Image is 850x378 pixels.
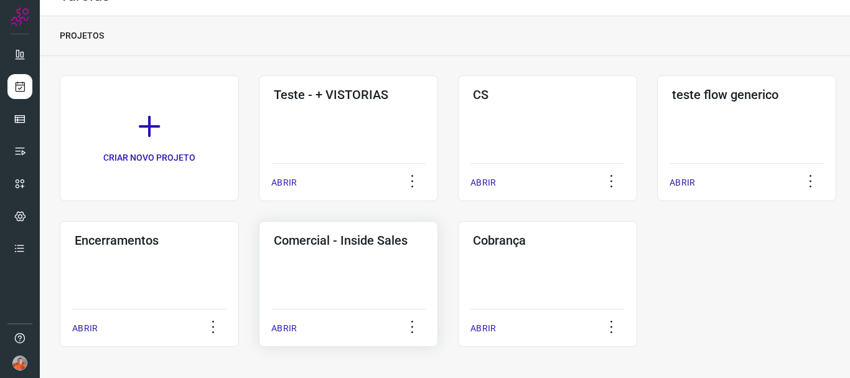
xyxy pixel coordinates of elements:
p: PROJETOS [60,29,104,42]
p: ABRIR [470,322,496,335]
p: CRIAR NOVO PROJETO [103,151,195,164]
p: ABRIR [470,176,496,189]
p: ABRIR [670,176,695,189]
h3: Encerramentos [75,233,224,248]
h3: Teste - + VISTORIAS [274,87,423,102]
p: ABRIR [72,322,98,335]
h3: teste flow generico [672,87,821,102]
p: ABRIR [271,176,297,189]
img: Logo [11,7,29,26]
h3: CS [473,87,622,102]
p: ABRIR [271,322,297,335]
img: 681ab8f685b66ca57f3a660e5c1a98a7.jpeg [12,356,27,371]
h3: Cobrança [473,233,622,248]
h3: Comercial - Inside Sales [274,233,423,248]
